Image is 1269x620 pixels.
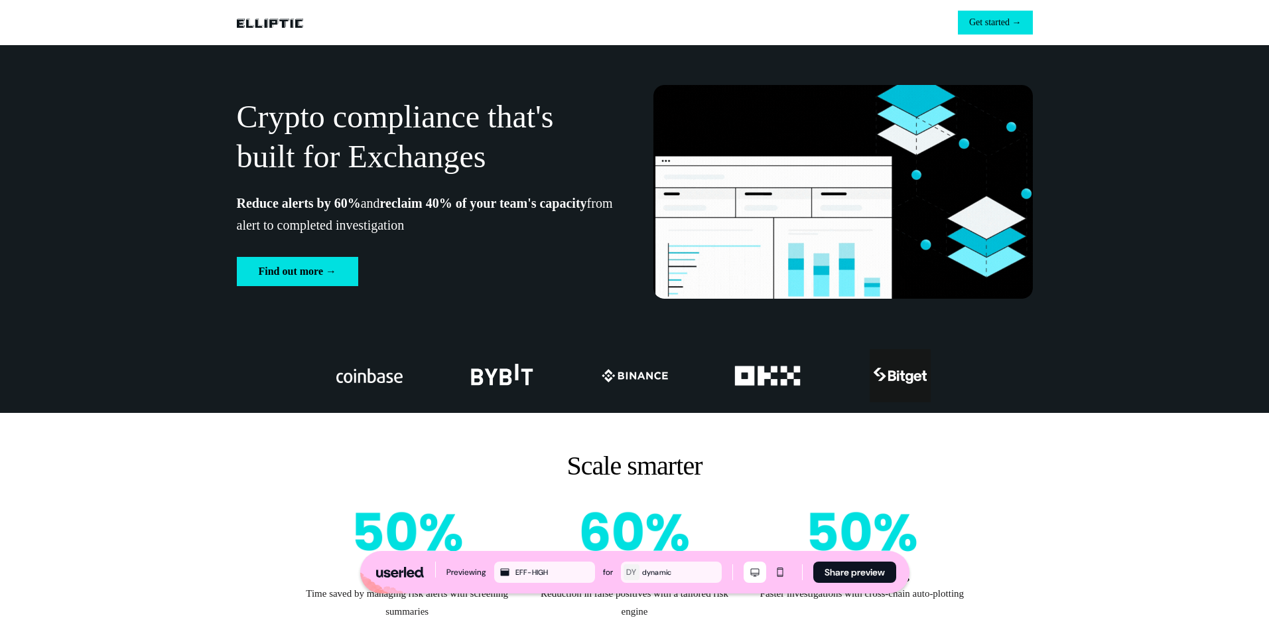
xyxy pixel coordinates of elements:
[813,562,896,583] button: Share preview
[868,570,909,581] strong: graphing
[237,97,616,177] p: Crypto compliance that's built for Exchanges
[744,562,766,583] button: Desktop mode
[769,562,791,583] button: Mobile mode
[306,588,508,617] span: Time saved by managing risk alerts with screening summaries
[237,193,616,236] p: and from alert to completed investigation
[515,566,592,578] div: EFF-HIGH
[237,196,361,210] strong: Reduce alerts by 60%
[642,566,719,578] div: dynamic
[603,566,613,579] div: for
[626,566,636,579] div: DY
[380,196,587,210] strong: reclaim 40% of your team's capacity
[760,588,964,599] span: Faster investigations with cross-chain auto-plotting
[237,257,358,286] button: Find out more →
[446,566,486,579] div: Previewing
[439,446,831,486] p: Scale smarter
[958,11,1033,35] button: Get started →
[541,588,728,617] span: Reduction in false positives with a tailored risk engine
